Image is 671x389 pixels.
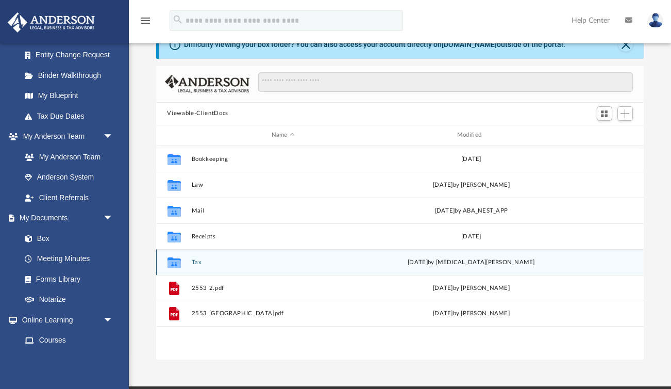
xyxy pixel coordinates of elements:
[379,257,563,267] div: [DATE] by [MEDICAL_DATA][PERSON_NAME]
[191,207,375,214] button: Mail
[14,350,119,371] a: Video Training
[379,206,563,215] div: [DATE] by ABA_NEST_APP
[7,126,124,147] a: My Anderson Teamarrow_drop_down
[191,233,375,240] button: Receipts
[139,14,152,27] i: menu
[7,310,124,330] a: Online Learningarrow_drop_down
[7,208,124,229] a: My Documentsarrow_drop_down
[191,156,375,163] button: Bookkeeping
[14,106,129,126] a: Tax Due Dates
[156,146,644,360] div: grid
[442,40,497,48] a: [DOMAIN_NAME]
[14,249,124,269] a: Meeting Minutes
[379,131,563,140] div: Modified
[379,154,563,164] div: [DATE]
[379,180,563,189] div: by [PERSON_NAME]
[172,14,183,25] i: search
[103,126,124,148] span: arrow_drop_down
[184,39,565,50] div: Difficulty viewing your box folder? You can also access your account directly on outside of the p...
[139,20,152,27] a: menu
[258,72,632,92] input: Search files and folders
[191,259,375,266] button: Tax
[14,147,119,167] a: My Anderson Team
[191,285,375,291] button: 2553 2.pdf
[5,12,98,33] img: Anderson Advisors Platinum Portal
[433,182,453,187] span: [DATE]
[379,309,563,318] div: [DATE] by [PERSON_NAME]
[103,208,124,229] span: arrow_drop_down
[14,289,124,310] a: Notarize
[191,310,375,317] button: 2553 [GEOGRAPHIC_DATA]pdf
[191,182,375,188] button: Law
[14,228,119,249] a: Box
[567,131,640,140] div: id
[191,131,375,140] div: Name
[167,109,228,118] button: Viewable-ClientDocs
[103,310,124,331] span: arrow_drop_down
[14,330,124,351] a: Courses
[618,37,633,52] button: Close
[379,232,563,241] div: [DATE]
[617,106,633,121] button: Add
[379,283,563,293] div: [DATE] by [PERSON_NAME]
[160,131,186,140] div: id
[14,45,129,66] a: Entity Change Request
[648,13,663,28] img: User Pic
[14,187,124,208] a: Client Referrals
[14,65,129,86] a: Binder Walkthrough
[14,167,124,188] a: Anderson System
[597,106,612,121] button: Switch to Grid View
[14,269,119,289] a: Forms Library
[14,86,124,106] a: My Blueprint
